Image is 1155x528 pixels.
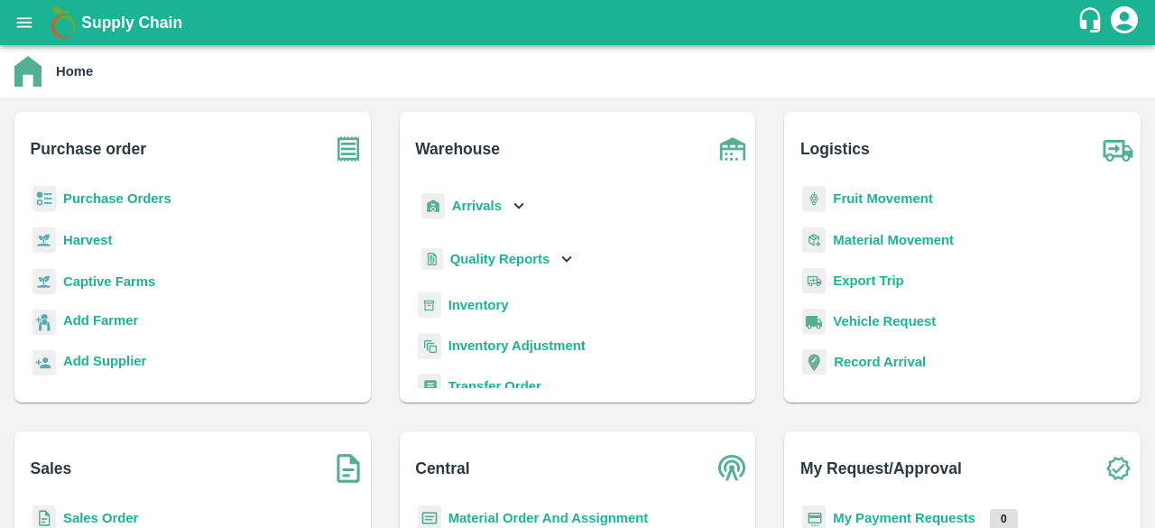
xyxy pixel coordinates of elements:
[418,292,441,319] img: whInventory
[800,456,962,481] b: My Request/Approval
[452,199,502,213] b: Arrivals
[32,350,56,376] img: supplier
[448,511,649,525] a: Material Order And Assignment
[4,2,45,43] button: open drawer
[418,333,441,359] img: inventory
[448,298,509,312] a: Inventory
[415,456,469,481] b: Central
[326,126,371,171] img: purchase
[802,309,826,335] img: vehicle
[833,511,975,525] a: My Payment Requests
[31,456,72,481] b: Sales
[1076,6,1108,39] div: customer-support
[418,374,441,400] img: whTransfer
[32,268,56,295] img: harvest
[81,14,182,32] b: Supply Chain
[56,64,93,79] b: Home
[1108,4,1141,42] div: account of current user
[800,136,870,162] b: Logistics
[448,379,541,394] a: Transfer Order
[802,227,826,254] img: material
[421,248,443,271] img: qualityReport
[421,193,445,219] img: whArrival
[1095,446,1141,491] img: check
[833,233,954,247] a: Material Movement
[32,310,56,336] img: farmer
[802,349,827,375] img: recordArrival
[418,186,530,227] div: Arrivals
[1095,126,1141,171] img: truck
[833,273,903,288] a: Export Trip
[448,338,586,353] a: Inventory Adjustment
[802,268,826,294] img: delivery
[834,355,926,369] a: Record Arrival
[63,310,138,335] a: Add Farmer
[63,511,138,525] a: Sales Order
[450,252,550,266] b: Quality Reports
[63,274,155,289] a: Captive Farms
[63,313,138,328] b: Add Farmer
[802,186,826,212] img: fruit
[32,186,56,212] img: reciept
[833,314,936,329] a: Vehicle Request
[31,136,146,162] b: Purchase order
[45,5,81,41] img: logo
[415,136,500,162] b: Warehouse
[14,56,42,87] img: home
[418,241,577,278] div: Quality Reports
[81,10,1076,35] a: Supply Chain
[833,191,933,206] a: Fruit Movement
[710,126,755,171] img: warehouse
[63,354,146,368] b: Add Supplier
[32,227,56,254] img: harvest
[63,233,112,247] a: Harvest
[63,351,146,375] a: Add Supplier
[710,446,755,491] img: central
[63,191,171,206] a: Purchase Orders
[326,446,371,491] img: soSales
